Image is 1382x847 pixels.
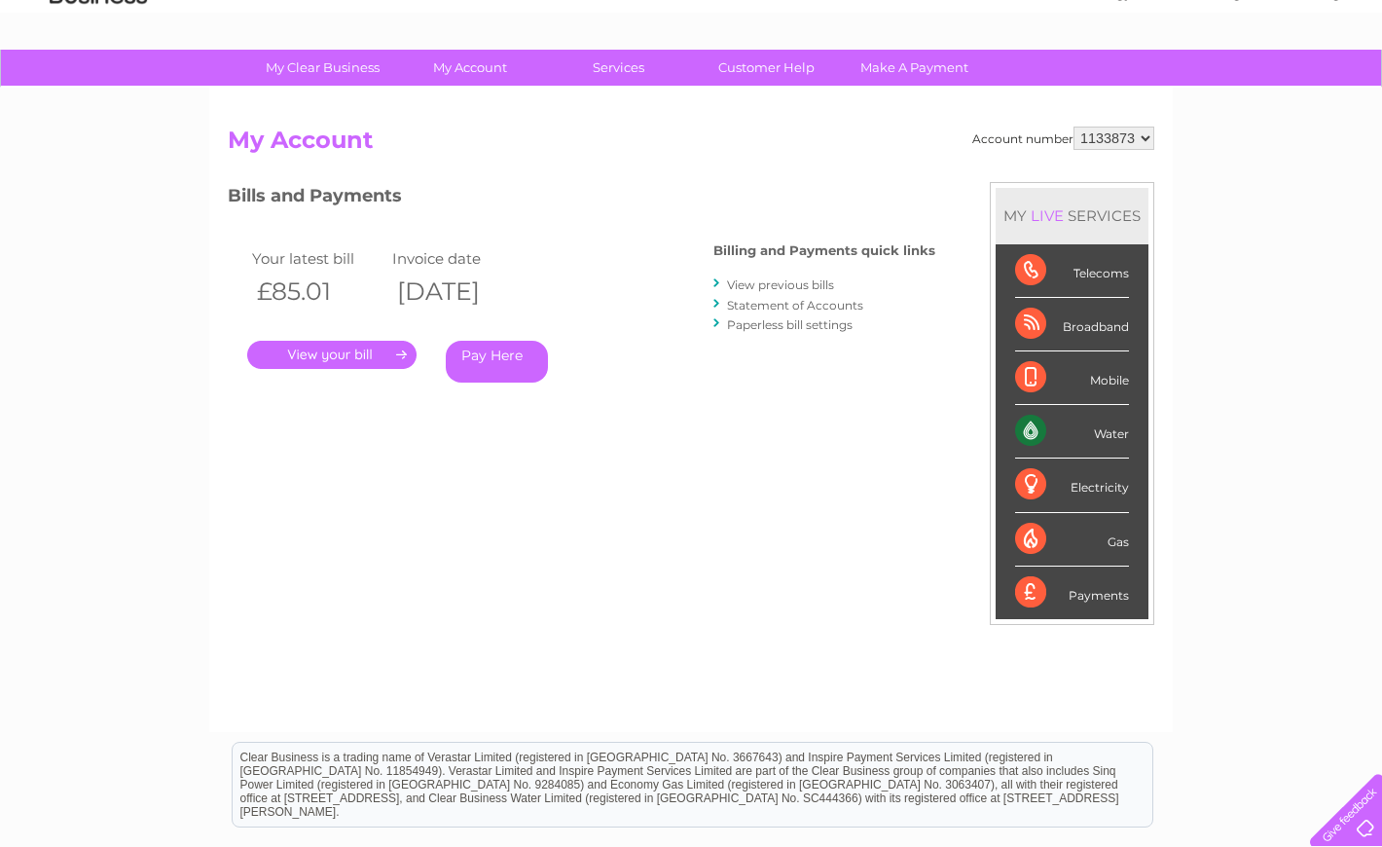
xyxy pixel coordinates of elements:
[834,50,995,86] a: Make A Payment
[1027,206,1068,225] div: LIVE
[1213,83,1241,97] a: Blog
[247,272,387,312] th: £85.01
[228,182,935,216] h3: Bills and Payments
[233,11,1152,94] div: Clear Business is a trading name of Verastar Limited (registered in [GEOGRAPHIC_DATA] No. 3667643...
[1015,10,1149,34] a: 0333 014 3131
[1143,83,1201,97] a: Telecoms
[713,243,935,258] h4: Billing and Payments quick links
[247,245,387,272] td: Your latest bill
[1015,459,1129,512] div: Electricity
[390,50,551,86] a: My Account
[1318,83,1364,97] a: Log out
[727,298,863,313] a: Statement of Accounts
[1015,244,1129,298] div: Telecoms
[686,50,847,86] a: Customer Help
[1015,351,1129,405] div: Mobile
[242,50,403,86] a: My Clear Business
[1015,298,1129,351] div: Broadband
[727,277,834,292] a: View previous bills
[228,127,1154,164] h2: My Account
[996,188,1148,243] div: MY SERVICES
[387,245,527,272] td: Invoice date
[727,317,853,332] a: Paperless bill settings
[538,50,699,86] a: Services
[1039,83,1076,97] a: Water
[247,341,417,369] a: .
[972,127,1154,150] div: Account number
[1015,513,1129,567] div: Gas
[446,341,548,383] a: Pay Here
[1015,405,1129,459] div: Water
[49,51,148,110] img: logo.png
[1088,83,1131,97] a: Energy
[1253,83,1300,97] a: Contact
[387,272,527,312] th: [DATE]
[1015,567,1129,619] div: Payments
